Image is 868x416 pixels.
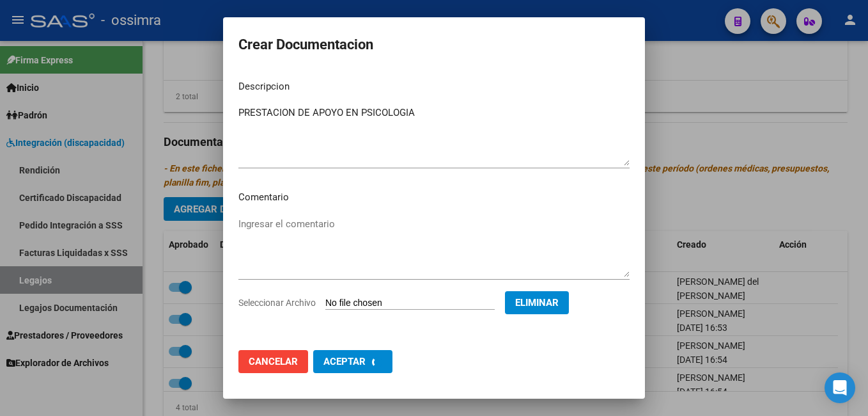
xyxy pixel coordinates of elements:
[238,350,308,373] button: Cancelar
[238,190,630,205] p: Comentario
[313,350,392,373] button: Aceptar
[825,372,855,403] div: Open Intercom Messenger
[238,33,630,57] h2: Crear Documentacion
[238,298,316,308] span: Seleccionar Archivo
[238,79,630,94] p: Descripcion
[323,356,366,367] span: Aceptar
[505,291,569,314] button: Eliminar
[249,356,298,367] span: Cancelar
[515,297,559,308] span: Eliminar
